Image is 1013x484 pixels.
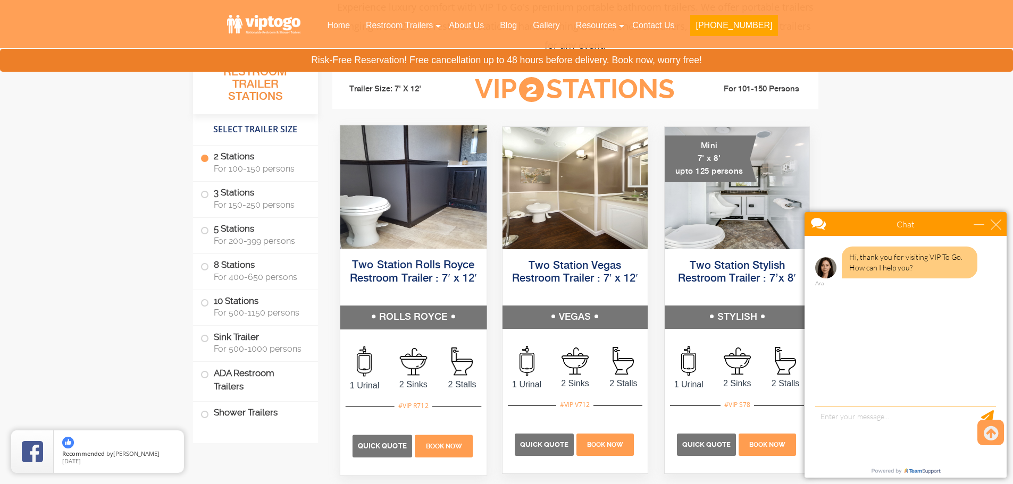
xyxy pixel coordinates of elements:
span: 1 Urinal [340,379,389,392]
label: 10 Stations [200,290,311,323]
span: 2 Sinks [551,377,599,390]
label: Shower Trailers [200,402,311,424]
a: Gallery [525,14,568,37]
img: an icon of urinal [681,346,696,376]
h5: ROLLS ROYCE [340,305,486,329]
span: Recommended [62,449,105,457]
span: For 400-650 persons [214,272,305,282]
img: A mini restroom trailer with two separate stations and separate doors for males and females [665,127,810,249]
li: Trailer Size: 7' X 12' [340,73,459,105]
a: Book Now [575,439,635,448]
a: Home [319,14,358,37]
span: For 100-150 persons [214,164,305,174]
img: Review Rating [22,441,43,462]
a: Resources [568,14,624,37]
button: [PHONE_NUMBER] [690,15,777,36]
span: 2 Sinks [713,377,761,390]
a: [PHONE_NUMBER] [682,14,785,43]
a: Book Now [738,439,798,448]
h5: STYLISH [665,305,810,329]
img: an icon of urinal [520,346,534,376]
label: 3 Stations [200,182,311,215]
span: Quick Quote [357,442,406,450]
div: Mini 7' x 8' upto 125 persons [665,135,757,182]
span: 2 Stalls [761,377,810,390]
span: 1 Urinal [503,378,551,391]
span: 2 Stalls [438,378,487,390]
h4: Select Trailer Size [193,120,318,140]
span: Quick Quote [520,440,568,448]
label: ADA Restroom Trailers [200,362,311,398]
span: Book Now [587,441,623,448]
li: For 101-150 Persons [692,83,811,96]
a: Quick Quote [515,439,575,448]
div: #VIP S78 [721,398,754,412]
img: an icon of stall [451,347,472,376]
a: Restroom Trailers [358,14,441,37]
label: Sink Trailer [200,326,311,359]
img: an icon of stall [775,347,796,375]
iframe: Live Chat Box [798,206,1013,484]
img: an icon of stall [613,347,634,375]
label: 2 Stations [200,146,311,179]
span: For 200-399 persons [214,236,305,246]
span: 2 Sinks [389,378,438,390]
span: 2 Stalls [599,377,648,390]
a: Two Station Stylish Restroom Trailer : 7’x 8′ [678,260,796,284]
a: Book Now [413,441,474,450]
span: by [62,451,175,458]
span: Quick Quote [682,440,731,448]
img: an icon of urinal [357,346,372,377]
a: Quick Quote [352,441,413,450]
span: Book Now [749,441,785,448]
a: Blog [492,14,525,37]
span: For 500-1000 persons [214,344,305,354]
label: 5 Stations [200,218,311,251]
img: thumbs up icon [62,437,74,448]
h3: VIP Stations [458,75,691,104]
img: Side view of two station restroom trailer with separate doors for males and females [503,127,648,249]
span: 1 Urinal [665,378,713,391]
span: For 150-250 persons [214,200,305,210]
img: an icon of sink [399,347,427,375]
h3: All Portable Restroom Trailer Stations [193,50,318,114]
span: For 500-1150 persons [214,308,305,318]
span: 2 [519,77,544,102]
a: About Us [441,14,492,37]
div: #VIP R712 [394,399,432,413]
img: Side view of two station restroom trailer with separate doors for males and females [340,125,486,249]
span: [DATE] [62,457,81,465]
a: Two Station Rolls Royce Restroom Trailer : 7′ x 12′ [349,260,476,284]
span: [PERSON_NAME] [113,449,160,457]
a: Contact Us [624,14,682,37]
span: Book Now [425,443,462,450]
a: Quick Quote [677,439,738,448]
img: an icon of sink [562,347,589,375]
div: #VIP V712 [556,398,593,412]
img: an icon of sink [724,347,751,375]
h5: VEGAS [503,305,648,329]
label: 8 Stations [200,254,311,287]
a: Two Station Vegas Restroom Trailer : 7′ x 12′ [512,260,638,284]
